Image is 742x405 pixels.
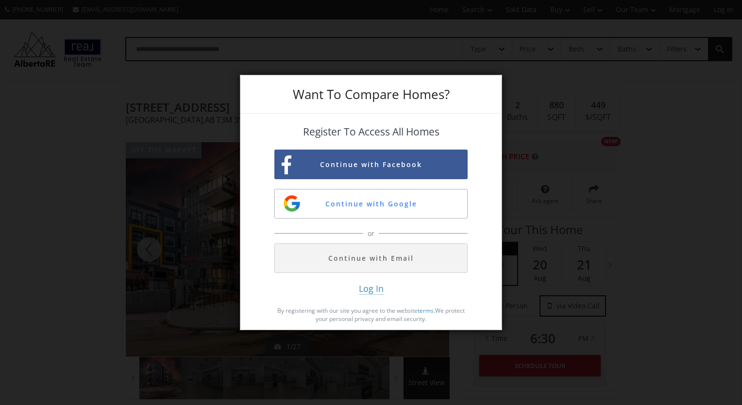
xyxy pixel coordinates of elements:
[274,88,468,101] h3: Want To Compare Homes?
[274,243,468,273] button: Continue with Email
[542,10,732,109] iframe: Sign in with Google Dialog
[274,306,468,323] p: By registering with our site you agree to the website . We protect your personal privacy and emai...
[274,126,468,137] h4: Register To Access All Homes
[359,283,384,295] span: Log In
[274,189,468,219] button: Continue with Google
[418,306,434,315] a: terms
[282,194,302,213] img: google-sign-up
[365,229,377,238] span: or
[282,155,291,174] img: facebook-sign-up
[274,150,468,179] button: Continue with Facebook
